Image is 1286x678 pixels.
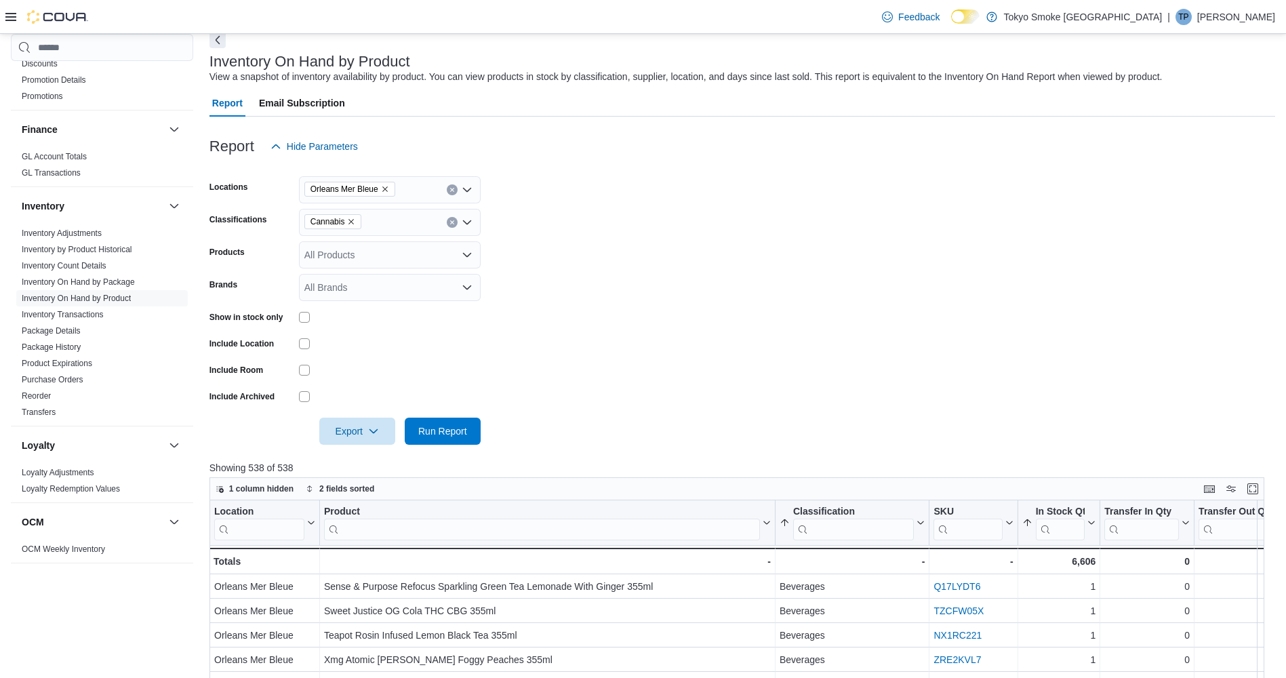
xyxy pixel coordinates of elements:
a: Promotions [22,92,63,101]
a: ZRE2KVL7 [933,654,981,665]
div: Orleans Mer Bleue [214,627,315,643]
span: Cannabis [304,214,362,229]
div: Xmg Atomic [PERSON_NAME] Foggy Peaches 355ml [324,652,771,668]
div: Totals [214,553,315,570]
span: Feedback [898,10,940,24]
a: Reorder [22,391,51,401]
a: Inventory On Hand by Package [22,277,135,287]
a: NX1RC221 [933,630,982,641]
div: 1 [1022,652,1096,668]
button: Product [324,506,771,540]
button: Run Report [405,418,481,445]
button: Inventory [166,198,182,214]
a: Purchase Orders [22,375,83,384]
img: Cova [27,10,88,24]
div: Location [214,506,304,540]
a: GL Transactions [22,168,81,178]
div: 0 [1104,603,1190,619]
button: Remove Orleans Mer Bleue from selection in this group [381,185,389,193]
button: Finance [166,121,182,138]
button: Clear input [447,217,458,228]
label: Include Location [209,338,274,349]
div: View a snapshot of inventory availability by product. You can view products in stock by classific... [209,70,1163,84]
div: 1 [1022,578,1096,595]
h3: Inventory On Hand by Product [209,54,410,70]
span: Email Subscription [259,89,345,117]
div: Classification [793,506,915,540]
label: Include Room [209,365,263,376]
label: Classifications [209,214,267,225]
button: Open list of options [462,217,473,228]
a: Package Details [22,326,81,336]
div: Beverages [780,578,925,595]
button: Remove Cannabis from selection in this group [347,218,355,226]
a: Inventory Adjustments [22,228,102,238]
div: 0 [1104,553,1190,570]
span: 2 fields sorted [319,483,374,494]
div: Teapot Rosin Infused Lemon Black Tea 355ml [324,627,771,643]
button: Next [209,32,226,48]
a: Package History [22,342,81,352]
a: GL Account Totals [22,152,87,161]
span: OCM Weekly Inventory [22,544,105,555]
span: 1 column hidden [229,483,294,494]
span: Export [327,418,387,445]
span: Promotions [22,91,63,102]
button: 2 fields sorted [300,481,380,497]
span: Discounts [22,58,58,69]
div: Tyler Perry [1176,9,1192,25]
div: Loyalty [11,464,193,502]
div: Beverages [780,603,925,619]
div: 0 [1104,578,1190,595]
div: Beverages [780,627,925,643]
label: Locations [209,182,248,193]
a: Inventory by Product Historical [22,245,132,254]
div: 0 [1104,652,1190,668]
input: Dark Mode [951,9,980,24]
button: Open list of options [462,282,473,293]
button: Open list of options [462,184,473,195]
div: 6,606 [1022,553,1096,570]
span: GL Account Totals [22,151,87,162]
span: Inventory On Hand by Product [22,293,131,304]
h3: OCM [22,515,44,529]
div: Transfer Out Qty [1199,506,1281,519]
span: Inventory by Product Historical [22,244,132,255]
button: Inventory [22,199,163,213]
div: - [324,553,771,570]
h3: Inventory [22,199,64,213]
label: Include Archived [209,391,275,402]
div: Transfer In Qty [1104,506,1179,540]
div: Orleans Mer Bleue [214,652,315,668]
span: TP [1178,9,1188,25]
a: OCM Weekly Inventory [22,544,105,554]
button: OCM [22,515,163,529]
div: Classification [793,506,915,519]
p: Showing 538 of 538 [209,461,1275,475]
a: Promotion Details [22,75,86,85]
button: OCM [166,514,182,530]
span: Transfers [22,407,56,418]
a: Transfers [22,407,56,417]
div: In Stock Qty [1035,506,1085,519]
button: Loyalty [166,437,182,454]
span: Package History [22,342,81,353]
a: TZCFW05X [933,605,984,616]
div: Transfer Out Qty [1199,506,1281,540]
div: Transfer In Qty [1104,506,1179,519]
button: Export [319,418,395,445]
button: Clear input [447,184,458,195]
div: OCM [11,541,193,563]
div: SKU URL [933,506,1002,540]
div: 1 [1022,627,1096,643]
a: Inventory Transactions [22,310,104,319]
a: Loyalty Adjustments [22,468,94,477]
a: Inventory Count Details [22,261,106,271]
div: Sweet Justice OG Cola THC CBG 355ml [324,603,771,619]
span: Orleans Mer Bleue [310,182,378,196]
a: Discounts [22,59,58,68]
div: Location [214,506,304,519]
span: Inventory Count Details [22,260,106,271]
h3: Finance [22,123,58,136]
